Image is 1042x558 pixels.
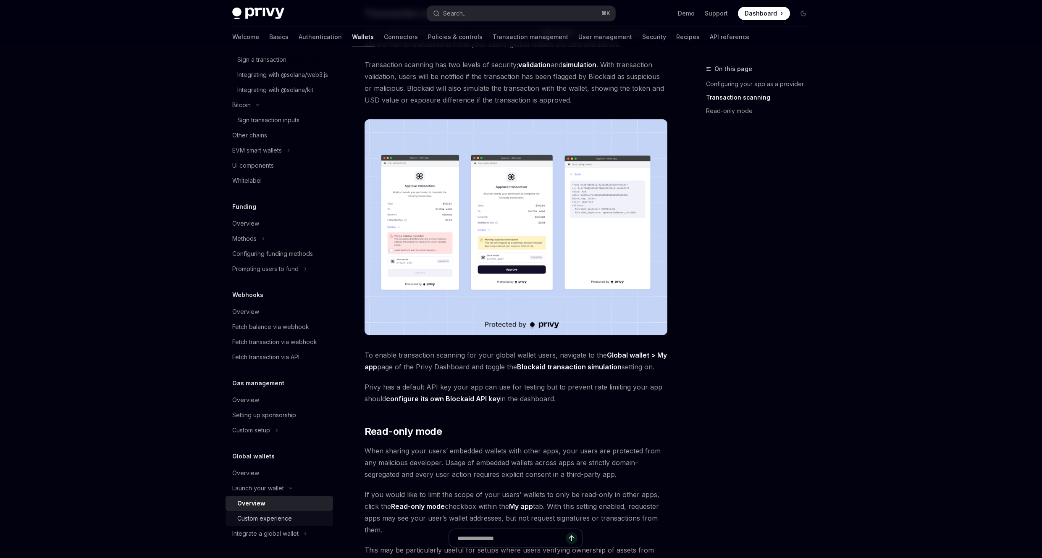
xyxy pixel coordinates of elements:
[365,349,667,373] span: To enable transaction scanning for your global wallet users, navigate to the page of the Privy Da...
[226,408,333,423] a: Setting up sponsorship
[705,9,728,18] a: Support
[642,27,666,47] a: Security
[678,9,695,18] a: Demo
[738,7,790,20] a: Dashboard
[232,337,317,347] div: Fetch transaction via webhook
[232,27,259,47] a: Welcome
[237,85,313,95] div: Integrating with @solana/kit
[427,6,615,21] button: Search...⌘K
[797,7,810,20] button: Toggle dark mode
[714,64,752,74] span: On this page
[562,61,596,69] strong: simulation
[232,425,270,435] div: Custom setup
[232,529,299,539] div: Integrate a global wallet
[232,410,296,420] div: Setting up sponsorship
[745,9,777,18] span: Dashboard
[232,322,309,332] div: Fetch balance via webhook
[226,216,333,231] a: Overview
[676,27,700,47] a: Recipes
[566,532,577,544] button: Send message
[269,27,289,47] a: Basics
[232,451,275,461] h5: Global wallets
[710,27,750,47] a: API reference
[232,249,313,259] div: Configuring funding methods
[226,511,333,526] a: Custom experience
[232,483,284,493] div: Launch your wallet
[518,61,551,69] strong: validation
[226,246,333,261] a: Configuring funding methods
[232,176,262,186] div: Whitelabel
[232,145,282,155] div: EVM smart wallets
[232,100,251,110] div: Bitcoin
[232,468,259,478] div: Overview
[365,445,667,480] span: When sharing your users’ embedded wallets with other apps, your users are protected from any mali...
[384,27,418,47] a: Connectors
[226,113,333,128] a: Sign transaction inputs
[226,173,333,188] a: Whitelabel
[226,496,333,511] a: Overview
[299,27,342,47] a: Authentication
[226,304,333,319] a: Overview
[493,27,568,47] a: Transaction management
[517,363,622,371] strong: Blockaid transaction simulation
[232,290,263,300] h5: Webhooks
[226,334,333,350] a: Fetch transaction via webhook
[352,27,374,47] a: Wallets
[232,130,267,140] div: Other chains
[365,119,667,336] img: Transaction scanning UI
[601,10,610,17] span: ⌘ K
[509,502,533,511] strong: My app
[232,264,299,274] div: Prompting users to fund
[232,307,259,317] div: Overview
[365,351,667,371] a: Global wallet > My app
[706,91,817,104] a: Transaction scanning
[232,234,257,244] div: Methods
[706,104,817,118] a: Read-only mode
[428,27,483,47] a: Policies & controls
[578,27,632,47] a: User management
[226,466,333,481] a: Overview
[365,425,442,438] span: Read-only mode
[232,352,299,362] div: Fetch transaction via API
[365,381,667,405] span: Privy has a default API key your app can use for testing but to prevent rate limiting your app sh...
[226,392,333,408] a: Overview
[226,350,333,365] a: Fetch transaction via API
[443,8,467,18] div: Search...
[365,59,667,106] span: Transaction scanning has two levels of security; and . With transaction validation, users will be...
[391,502,445,511] strong: Read-only mode
[706,77,817,91] a: Configuring your app as a provider
[386,395,500,403] strong: configure its own Blockaid API key
[226,82,333,97] a: Integrating with @solana/kit
[232,202,256,212] h5: Funding
[232,8,284,19] img: dark logo
[226,158,333,173] a: UI components
[226,67,333,82] a: Integrating with @solana/web3.js
[237,498,265,508] div: Overview
[237,513,292,524] div: Custom experience
[232,218,259,229] div: Overview
[226,319,333,334] a: Fetch balance via webhook
[226,128,333,143] a: Other chains
[237,70,328,80] div: Integrating with @solana/web3.js
[509,502,533,511] a: My app
[232,161,274,171] div: UI components
[365,489,667,536] span: If you would like to limit the scope of your users’ wallets to only be read-only in other apps, c...
[232,395,259,405] div: Overview
[237,115,299,125] div: Sign transaction inputs
[232,378,284,388] h5: Gas management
